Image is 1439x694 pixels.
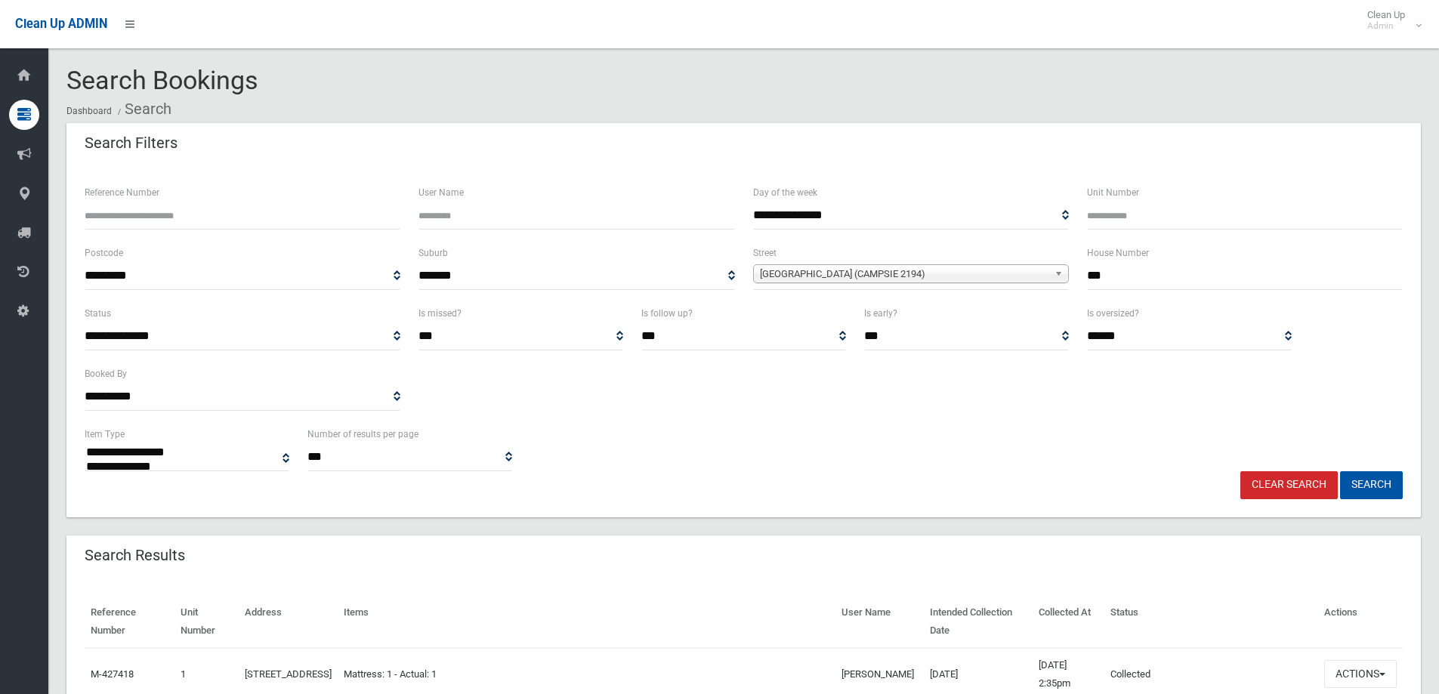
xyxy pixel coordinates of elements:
label: Reference Number [85,184,159,201]
label: Postcode [85,245,123,261]
span: Clean Up [1360,9,1420,32]
label: Is follow up? [641,305,693,322]
span: Search Bookings [66,65,258,95]
th: Items [338,596,835,648]
li: Search [114,95,171,123]
label: User Name [418,184,464,201]
label: House Number [1087,245,1149,261]
th: Actions [1318,596,1403,648]
button: Search [1340,471,1403,499]
label: Item Type [85,426,125,443]
span: Clean Up ADMIN [15,17,107,31]
a: M-427418 [91,668,134,680]
label: Is early? [864,305,897,322]
th: Reference Number [85,596,174,648]
a: Clear Search [1240,471,1338,499]
span: [GEOGRAPHIC_DATA] (CAMPSIE 2194) [760,265,1048,283]
label: Is missed? [418,305,462,322]
th: Intended Collection Date [924,596,1033,648]
small: Admin [1367,20,1405,32]
label: Day of the week [753,184,817,201]
label: Is oversized? [1087,305,1139,322]
th: Unit Number [174,596,239,648]
header: Search Results [66,541,203,570]
label: Unit Number [1087,184,1139,201]
header: Search Filters [66,128,196,158]
label: Suburb [418,245,448,261]
th: Status [1104,596,1318,648]
label: Status [85,305,111,322]
label: Booked By [85,366,127,382]
th: User Name [835,596,924,648]
button: Actions [1324,660,1397,688]
label: Street [753,245,777,261]
a: [STREET_ADDRESS] [245,668,332,680]
a: Dashboard [66,106,112,116]
label: Number of results per page [307,426,418,443]
th: Collected At [1033,596,1104,648]
th: Address [239,596,338,648]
